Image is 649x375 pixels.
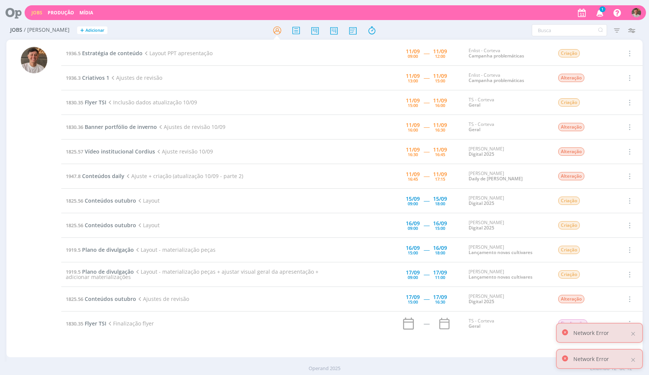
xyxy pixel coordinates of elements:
div: 16/09 [433,221,447,226]
span: Layout - materialização peças [134,246,216,253]
div: 11/09 [406,147,420,152]
a: 1830.35Flyer TSI [66,99,106,106]
a: 1825.57Vídeo institucional Cordius [66,148,155,155]
span: 1919.5 [66,246,81,253]
a: Digital 2025 [469,151,494,157]
button: 1 [592,6,607,20]
span: 1825.56 [66,197,83,204]
span: + [80,26,84,34]
div: 16/09 [406,221,420,226]
a: Mídia [79,9,93,16]
button: Mídia [77,10,95,16]
span: Finalização [558,319,587,328]
a: 1919.5Plano de divulgação [66,268,134,275]
span: Finalização flyer [106,320,154,327]
div: 09:00 [408,201,418,206]
div: 11/09 [406,98,420,103]
div: 18:00 [435,201,445,206]
span: Conteúdos daily [82,172,124,180]
button: Jobs [29,10,45,16]
div: 16:45 [408,177,418,181]
div: 17/09 [433,270,447,275]
span: ----- [424,172,429,180]
a: Digital 2025 [469,298,494,305]
span: 1947.8 [66,173,81,180]
div: 11/09 [433,49,447,54]
div: 16:30 [435,300,445,304]
span: ----- [424,123,429,130]
div: 11/09 [433,73,447,79]
a: Geral [469,323,480,329]
div: 16/09 [406,245,420,251]
div: [PERSON_NAME] [469,294,547,305]
div: 15:00 [408,103,418,107]
div: 13:00 [408,79,418,83]
p: Network Error [573,355,609,363]
span: 1830.36 [66,124,83,130]
span: Ajustes de revisão [109,74,162,81]
a: Digital 2025 [469,225,494,231]
span: Alteração [558,147,584,156]
div: 15/09 [433,196,447,201]
a: 1830.36Banner portfólio de inverno [66,123,157,130]
div: TS - Corteva [469,97,547,108]
span: Ajustes de revisão [136,295,189,302]
span: Jobs [10,27,22,33]
div: 12:00 [435,54,445,58]
span: Ajuste + criação (atualização 10/09 - parte 2) [124,172,243,180]
div: 09:00 [408,54,418,58]
div: 18:00 [435,251,445,255]
span: / [PERSON_NAME] [24,27,70,33]
div: 11/09 [433,98,447,103]
div: 16:00 [408,128,418,132]
span: Alteração [558,172,584,180]
div: 11/09 [406,49,420,54]
a: 1825.56Conteúdos outubro [66,222,136,229]
a: Geral [469,102,480,108]
a: Digital 2025 [469,200,494,206]
img: T [21,47,47,73]
div: 11/09 [433,147,447,152]
a: Lançamento novas cultivares [469,249,533,256]
span: Criação [558,49,580,57]
a: Daily de [PERSON_NAME] [469,175,523,182]
span: Alteração [558,295,584,303]
span: 1830.35 [66,320,83,327]
span: 1936.5 [66,50,81,57]
span: ----- [424,222,429,229]
div: [PERSON_NAME] [469,146,547,157]
span: Criação [558,221,580,229]
span: Layout [136,222,160,229]
div: [PERSON_NAME] [469,195,547,206]
a: 1936.3Criativos 1 [66,74,109,81]
span: 1936.3 [66,74,81,81]
a: 1830.35Flyer TSI [66,320,106,327]
div: [PERSON_NAME] [469,220,547,231]
span: 1825.57 [66,148,83,155]
div: 17/09 [406,270,420,275]
div: 11/09 [433,122,447,128]
span: ----- [424,148,429,155]
div: 15:00 [408,300,418,304]
div: Enlist - Corteva [469,73,547,84]
div: 15:00 [408,251,418,255]
span: Criação [558,197,580,205]
span: 1825.56 [66,296,83,302]
span: Criação [558,98,580,107]
span: Criação [558,246,580,254]
button: +Adicionar [77,26,107,34]
div: Enlist - Corteva [469,48,547,59]
span: Estratégia de conteúdo [82,50,143,57]
span: ----- [424,246,429,253]
span: Plano de divulgação [82,246,134,253]
div: 15:00 [435,79,445,83]
div: 17/09 [406,294,420,300]
span: 1830.35 [66,99,83,106]
p: Network Error [573,329,609,337]
div: [PERSON_NAME] [469,269,547,280]
button: T [631,6,641,19]
span: 1 [599,6,606,12]
span: 1825.56 [66,222,83,229]
span: ----- [424,295,429,302]
span: Conteúdos outubro [85,222,136,229]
